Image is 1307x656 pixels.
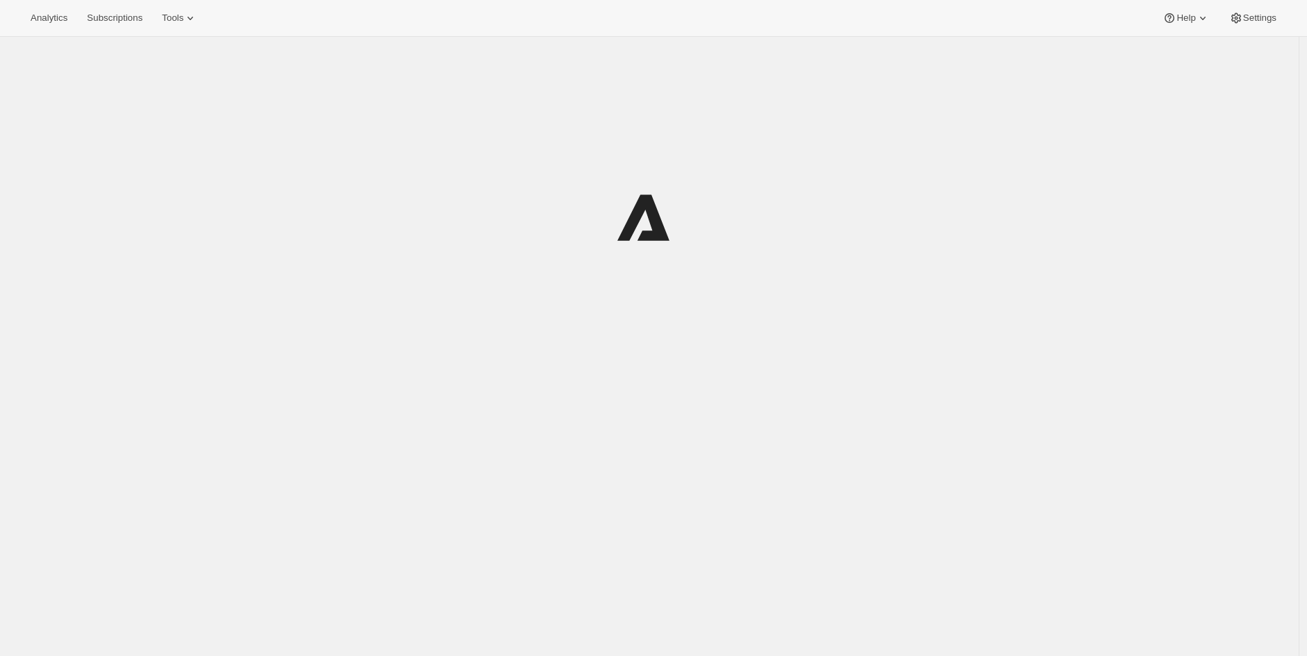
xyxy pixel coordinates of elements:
span: Help [1176,12,1195,24]
span: Subscriptions [87,12,142,24]
button: Settings [1221,8,1285,28]
button: Help [1154,8,1217,28]
button: Analytics [22,8,76,28]
button: Subscriptions [78,8,151,28]
span: Tools [162,12,183,24]
span: Settings [1243,12,1276,24]
span: Analytics [31,12,67,24]
button: Tools [153,8,206,28]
